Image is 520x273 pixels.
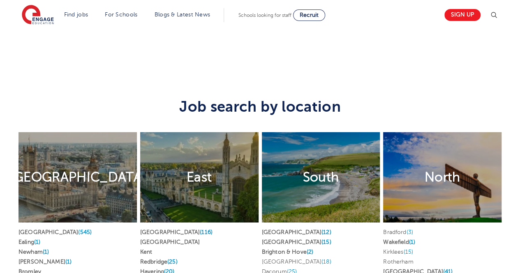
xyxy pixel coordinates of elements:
[43,249,49,255] span: (1)
[155,11,210,18] a: Blogs & Latest News
[64,11,88,18] a: Find jobs
[321,239,331,245] span: (15)
[307,249,313,255] span: (2)
[18,249,49,255] a: Newham(1)
[167,259,178,265] span: (25)
[17,82,503,115] h3: Job search by location
[383,239,415,245] a: Wakefield(1)
[403,249,413,255] span: (15)
[140,249,153,255] a: Kent
[406,229,413,235] span: (3)
[262,239,331,245] a: [GEOGRAPHIC_DATA](15)
[34,239,40,245] span: (1)
[78,229,92,235] span: (545)
[321,259,331,265] span: (18)
[200,229,213,235] span: (116)
[18,259,72,265] a: [PERSON_NAME](1)
[65,259,72,265] span: (1)
[321,229,331,235] span: (12)
[262,249,314,255] a: Brighton & Hove(2)
[383,247,502,257] li: Kirklees
[105,11,137,18] a: For Schools
[18,229,92,235] a: [GEOGRAPHIC_DATA](545)
[425,169,460,186] h2: North
[140,239,200,245] a: [GEOGRAPHIC_DATA]
[293,9,325,21] a: Recruit
[409,239,415,245] span: (1)
[140,259,178,265] a: Redbridge(25)
[238,12,291,18] span: Schools looking for staff
[262,257,380,267] li: [GEOGRAPHIC_DATA]
[10,169,146,186] h2: [GEOGRAPHIC_DATA]
[383,227,502,237] li: Bradford
[300,12,319,18] span: Recruit
[383,257,502,267] li: Rotherham
[262,229,331,235] a: [GEOGRAPHIC_DATA](12)
[140,229,213,235] a: [GEOGRAPHIC_DATA](116)
[187,169,212,186] h2: East
[444,9,481,21] a: Sign up
[22,5,54,25] img: Engage Education
[303,169,339,186] h2: South
[18,239,40,245] a: Ealing(1)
